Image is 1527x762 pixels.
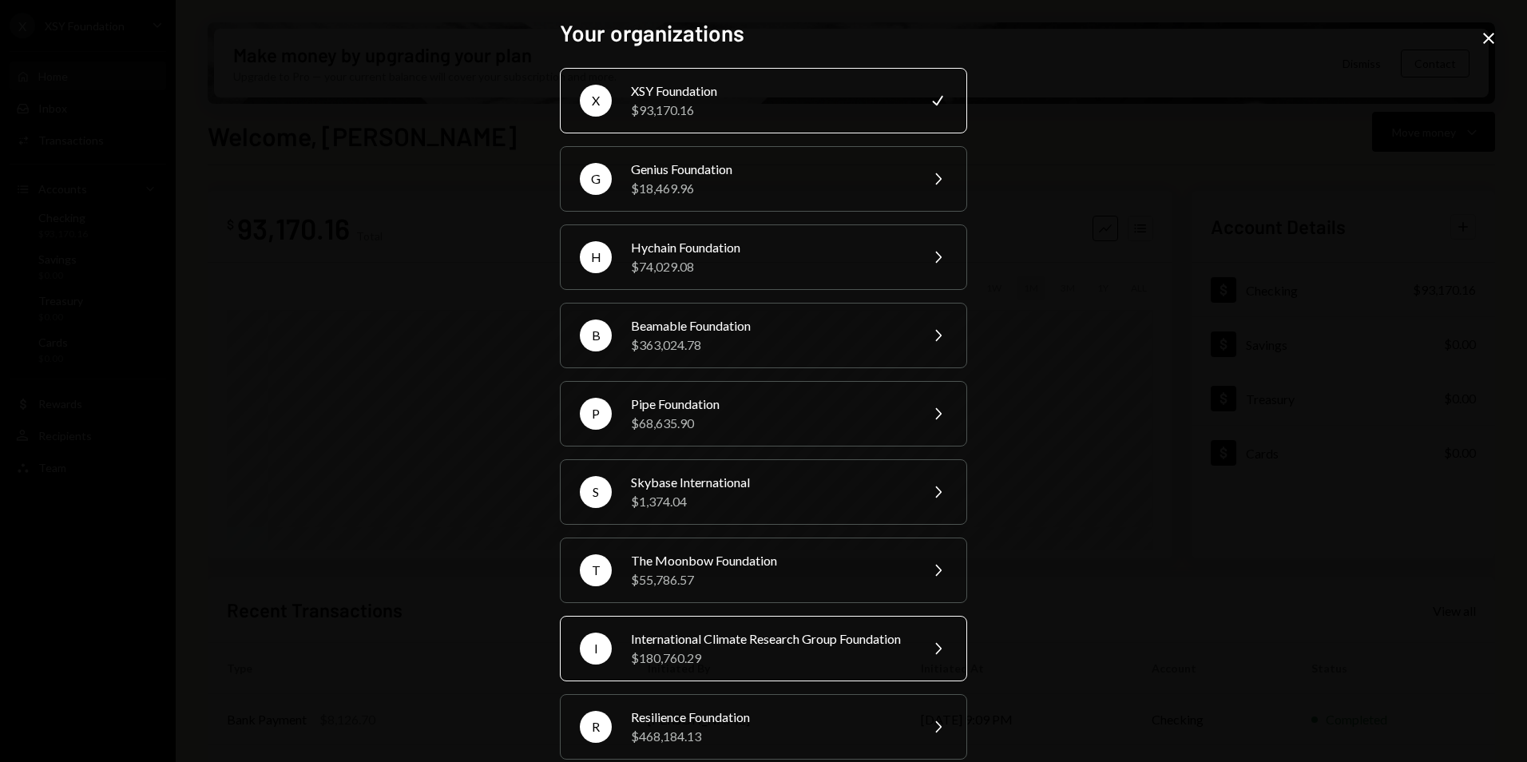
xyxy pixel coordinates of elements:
div: I [580,633,612,665]
div: G [580,163,612,195]
button: PPipe Foundation$68,635.90 [560,381,967,446]
button: XXSY Foundation$93,170.16 [560,68,967,133]
div: $93,170.16 [631,101,909,120]
div: XSY Foundation [631,81,909,101]
div: $363,024.78 [631,335,909,355]
div: $1,374.04 [631,492,909,511]
button: SSkybase International$1,374.04 [560,459,967,525]
button: IInternational Climate Research Group Foundation$180,760.29 [560,616,967,681]
button: RResilience Foundation$468,184.13 [560,694,967,760]
div: $68,635.90 [631,414,909,433]
div: Resilience Foundation [631,708,909,727]
div: $18,469.96 [631,179,909,198]
div: $468,184.13 [631,727,909,746]
div: $74,029.08 [631,257,909,276]
div: $55,786.57 [631,570,909,589]
div: $180,760.29 [631,649,909,668]
div: H [580,241,612,273]
div: B [580,319,612,351]
div: Beamable Foundation [631,316,909,335]
div: Hychain Foundation [631,238,909,257]
button: BBeamable Foundation$363,024.78 [560,303,967,368]
div: R [580,711,612,743]
h2: Your organizations [560,18,967,49]
div: T [580,554,612,586]
div: Genius Foundation [631,160,909,179]
div: X [580,85,612,117]
div: Skybase International [631,473,909,492]
button: HHychain Foundation$74,029.08 [560,224,967,290]
button: GGenius Foundation$18,469.96 [560,146,967,212]
div: Pipe Foundation [631,395,909,414]
div: P [580,398,612,430]
div: International Climate Research Group Foundation [631,629,909,649]
button: TThe Moonbow Foundation$55,786.57 [560,538,967,603]
div: S [580,476,612,508]
div: The Moonbow Foundation [631,551,909,570]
